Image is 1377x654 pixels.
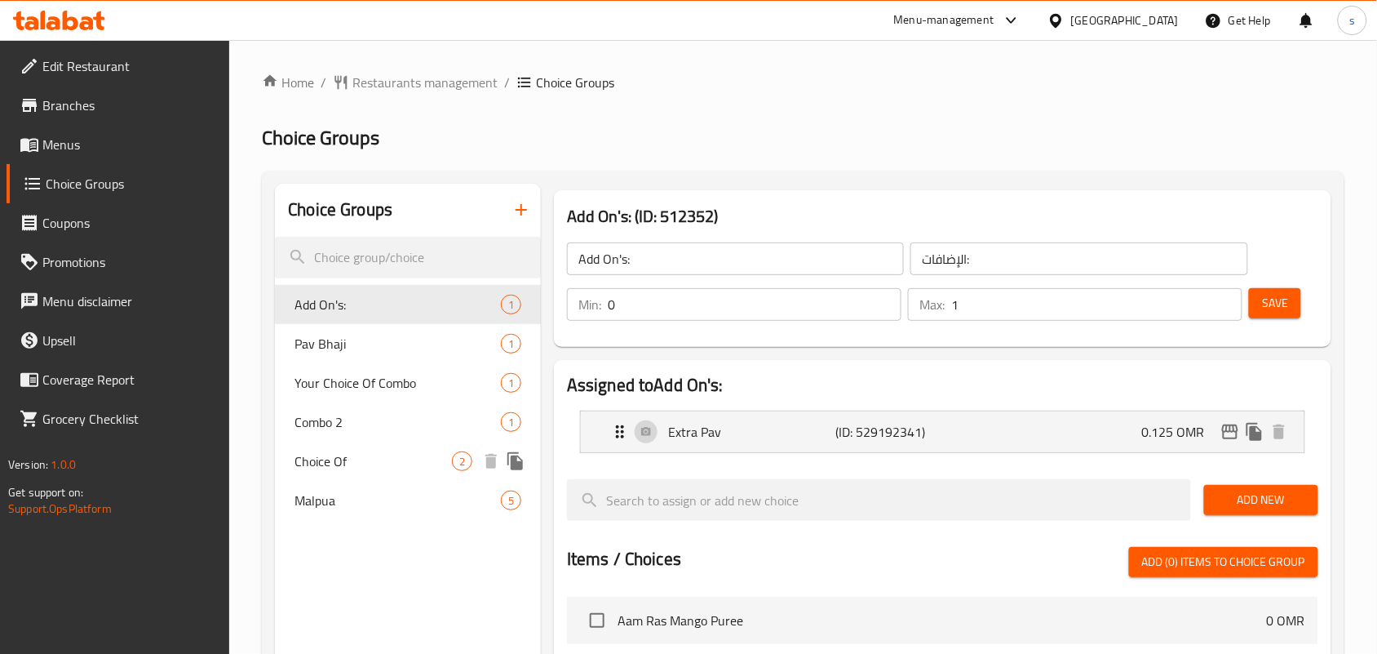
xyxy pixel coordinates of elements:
[1218,420,1242,444] button: edit
[262,73,314,92] a: Home
[567,203,1318,229] h3: Add On's: (ID: 512352)
[578,295,601,314] p: Min:
[7,125,230,164] a: Menus
[1249,288,1301,318] button: Save
[294,412,501,432] span: Combo 2
[567,547,681,572] h2: Items / Choices
[501,412,521,432] div: Choices
[294,295,501,314] span: Add On's:
[835,422,947,442] p: (ID: 529192341)
[7,203,230,242] a: Coupons
[7,282,230,321] a: Menu disclaimer
[294,491,501,510] span: Malpua
[42,96,217,115] span: Branches
[7,399,230,438] a: Grocery Checklist
[567,479,1191,521] input: search
[1071,11,1179,29] div: [GEOGRAPHIC_DATA]
[1129,547,1318,577] button: Add (0) items to choice group
[479,449,503,474] button: delete
[42,56,217,76] span: Edit Restaurant
[294,452,452,471] span: Choice Of
[502,297,520,313] span: 1
[275,237,541,278] input: search
[275,403,541,442] div: Combo 21
[1142,422,1218,442] p: 0.125 OMR
[1267,420,1291,444] button: delete
[46,174,217,194] span: Choice Groups
[1267,611,1305,630] p: 0 OMR
[7,164,230,203] a: Choice Groups
[503,449,528,474] button: duplicate
[294,334,501,354] span: Pav Bhaji
[275,481,541,520] div: Malpua5
[501,373,521,393] div: Choices
[42,213,217,233] span: Coupons
[453,454,472,469] span: 2
[262,119,379,156] span: Choice Groups
[668,422,835,442] p: Extra Pav
[919,295,945,314] p: Max:
[8,498,112,519] a: Support.OpsPlatform
[42,370,217,389] span: Coverage Report
[42,135,217,154] span: Menus
[42,331,217,350] span: Upsell
[502,336,520,352] span: 1
[502,376,520,391] span: 1
[7,360,230,399] a: Coverage Report
[504,73,510,92] li: /
[580,603,614,638] span: Select choice
[7,47,230,86] a: Edit Restaurant
[352,73,498,92] span: Restaurants management
[294,373,501,393] span: Your Choice Of Combo
[502,493,520,509] span: 5
[567,373,1318,398] h2: Assigned to Add On's:
[1242,420,1267,444] button: duplicate
[1217,490,1305,510] span: Add New
[275,324,541,363] div: Pav Bhaji1
[1262,293,1288,314] span: Save
[894,11,994,30] div: Menu-management
[536,73,614,92] span: Choice Groups
[42,409,217,429] span: Grocery Checklist
[7,242,230,282] a: Promotions
[501,295,521,314] div: Choices
[567,404,1318,460] li: Expand
[581,412,1304,452] div: Expand
[618,611,1267,630] span: Aam Ras Mango Puree
[1204,485,1318,515] button: Add New
[321,73,326,92] li: /
[502,415,520,430] span: 1
[42,252,217,272] span: Promotions
[262,73,1344,92] nav: breadcrumb
[452,452,472,471] div: Choices
[288,198,392,222] h2: Choice Groups
[8,482,83,503] span: Get support on:
[8,454,48,475] span: Version:
[275,442,541,481] div: Choice Of2deleteduplicate
[1142,552,1305,572] span: Add (0) items to choice group
[7,321,230,360] a: Upsell
[7,86,230,125] a: Branches
[333,73,498,92] a: Restaurants management
[275,363,541,403] div: Your Choice Of Combo1
[275,285,541,324] div: Add On's:1
[501,491,521,510] div: Choices
[1349,11,1355,29] span: s
[501,334,521,354] div: Choices
[51,454,76,475] span: 1.0.0
[42,291,217,311] span: Menu disclaimer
